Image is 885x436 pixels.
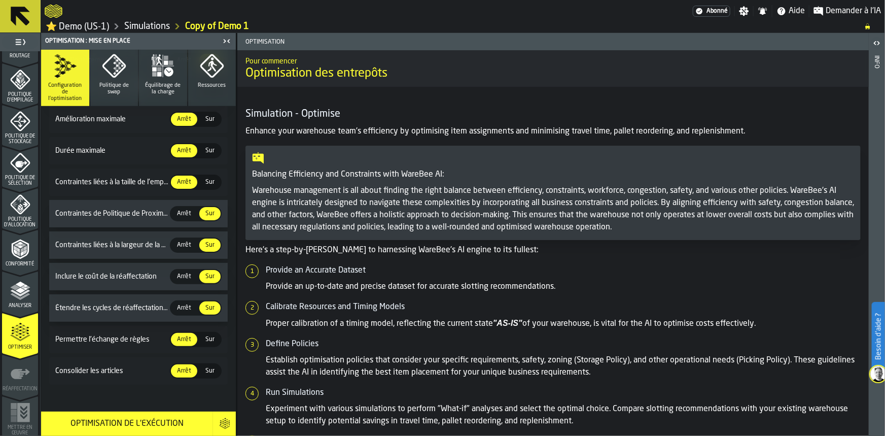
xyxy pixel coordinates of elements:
div: thumb [171,113,197,126]
span: Arrêt [173,241,195,250]
span: Arrêt [173,335,195,344]
div: thumb [171,364,197,378]
span: Permettre l'échange de règles [53,336,170,344]
div: thumb [171,270,197,283]
div: thumb [199,270,221,283]
span: Optimisation des entrepôts [245,65,387,82]
span: Aide [789,5,805,17]
li: menu Réaffectation [2,354,38,395]
label: button-switch-multi-Sur [198,238,222,253]
span: Mettre en œuvre [2,425,38,436]
li: menu Analyser [2,271,38,312]
li: menu Politique de stockage [2,105,38,145]
span: Demander à l'IA [826,5,881,17]
span: Politique d'Allocation [2,217,38,228]
li: menu Politique d'empilage [2,63,38,104]
div: Optimisation de l'exécution [47,418,207,430]
p: Balancing Efficiency and Constraints with WareBee AI: [252,169,854,181]
span: Amélioration maximale [53,115,170,123]
span: Optimisation [241,39,555,46]
label: button-switch-multi-Arrêt [170,300,198,316]
label: button-switch-multi-Arrêt [170,175,198,190]
span: Contraintes liées à la largeur de la baie [53,241,170,249]
span: Consolider les articles [53,367,170,375]
span: Inclure le coût de la réaffectation [53,273,170,281]
span: Arrêt [173,366,195,376]
label: button-toggle-Ouvrir [870,35,884,53]
span: Arrêt [173,115,195,124]
span: Routage [2,53,38,59]
span: Sur [201,146,219,155]
span: Optimisation : Mise en place [45,38,130,45]
h5: Provide an Accurate Dataset [266,264,861,277]
label: button-switch-multi-Arrêt [170,143,198,158]
label: button-toggle-Notifications [754,6,772,16]
label: button-switch-multi-Sur [198,300,222,316]
div: thumb [171,301,197,315]
label: button-switch-multi-Arrêt [170,269,198,284]
label: button-toggle-Paramètres [735,6,753,16]
span: Analyser [2,303,38,309]
h4: Simulation - Optimise [245,107,861,121]
p: Here's a step-by-[PERSON_NAME] to harnessing WareBee's AI engine to its fullest: [245,244,861,256]
span: Politique de sélection [2,175,38,186]
div: Info [873,53,880,433]
p: Establish optimisation policies that consider your specific requirements, safety, zoning (Storage... [266,354,861,379]
label: button-toggle-Basculer le menu complet [2,35,38,49]
h2: Sub Title [245,55,861,65]
span: Sur [201,178,219,187]
label: button-switch-multi-Sur [198,363,222,379]
span: Arrêt [173,209,195,218]
button: button-Optimisation de l'exécution [41,412,213,436]
label: button-switch-multi-Arrêt [170,363,198,379]
span: Conformité [2,261,38,267]
label: button-switch-multi-Sur [198,175,222,190]
div: thumb [171,176,197,189]
div: thumb [199,176,221,189]
span: Abonné [706,8,728,15]
h5: Define Policies [266,338,861,350]
header: Info [869,33,884,436]
span: Arrêt [173,146,195,155]
span: Contraintes de Politique de Proximité [53,210,170,218]
div: title-Optimisation des entrepôts [237,50,869,87]
span: Ressources [198,82,226,89]
div: Abonnement au menu [693,6,730,17]
label: button-switch-multi-Arrêt [170,238,198,253]
li: menu Routage [2,21,38,62]
span: Sur [201,241,219,250]
div: thumb [199,239,221,252]
a: link-to-/wh/i/103622fe-4b04-4da1-b95f-2619b9c959cc/settings/billing [693,6,730,17]
span: Réaffectation [2,386,38,392]
p: Experiment with various simulations to perform "What-if" analyses and select the optimal choice. ... [266,403,861,427]
li: menu Politique d'Allocation [2,188,38,228]
span: Sur [201,366,219,376]
label: button-switch-multi-Arrêt [170,206,198,221]
li: menu Conformité [2,229,38,270]
a: link-to-/wh/i/103622fe-4b04-4da1-b95f-2619b9c959cc [46,21,109,32]
label: button-switch-multi-Sur [198,143,222,158]
button: button- [213,412,236,436]
span: Configuration de l'optimisation [45,82,85,102]
div: thumb [171,333,197,346]
label: button-toggle-Fermez-moi [220,35,234,47]
p: Enhance your warehouse team's efficiency by optimising item assignments and minimising travel tim... [245,125,861,138]
div: thumb [199,301,221,315]
span: Optimiser [2,345,38,350]
div: thumb [199,113,221,126]
span: Arrêt [173,304,195,313]
h5: Calibrate Resources and Timing Models [266,301,861,313]
label: button-toggle-Demander à l'IA [809,5,885,17]
div: thumb [171,239,197,252]
li: menu Politique de sélection [2,146,38,187]
div: thumb [199,333,221,346]
div: thumb [171,144,197,157]
span: Équilibrage de la charge [143,82,183,95]
span: Politique de stockage [2,133,38,145]
h5: Run Simulations [266,387,861,399]
a: link-to-/wh/i/103622fe-4b04-4da1-b95f-2619b9c959cc [124,21,170,32]
label: button-switch-multi-Arrêt [170,332,198,347]
label: button-switch-multi-Sur [198,112,222,127]
div: thumb [199,207,221,220]
label: button-switch-multi-Sur [198,269,222,284]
